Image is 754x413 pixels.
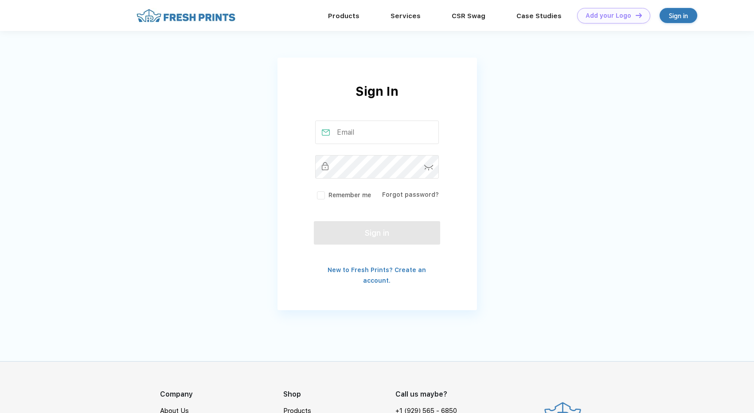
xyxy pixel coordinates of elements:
[391,12,421,20] a: Services
[283,389,395,400] div: Shop
[277,82,477,121] div: Sign In
[328,266,426,284] a: New to Fresh Prints? Create an account.
[315,191,371,200] label: Remember me
[314,221,440,245] button: Sign in
[669,11,688,21] div: Sign in
[315,121,439,144] input: Email
[322,129,330,136] img: email_active.svg
[322,162,329,170] img: password_inactive.svg
[382,191,439,198] a: Forgot password?
[586,12,631,19] div: Add your Logo
[395,389,463,400] div: Call us maybe?
[452,12,485,20] a: CSR Swag
[660,8,697,23] a: Sign in
[424,165,434,171] img: password-icon.svg
[328,12,359,20] a: Products
[160,389,283,400] div: Company
[134,8,238,23] img: fo%20logo%202.webp
[636,13,642,18] img: DT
